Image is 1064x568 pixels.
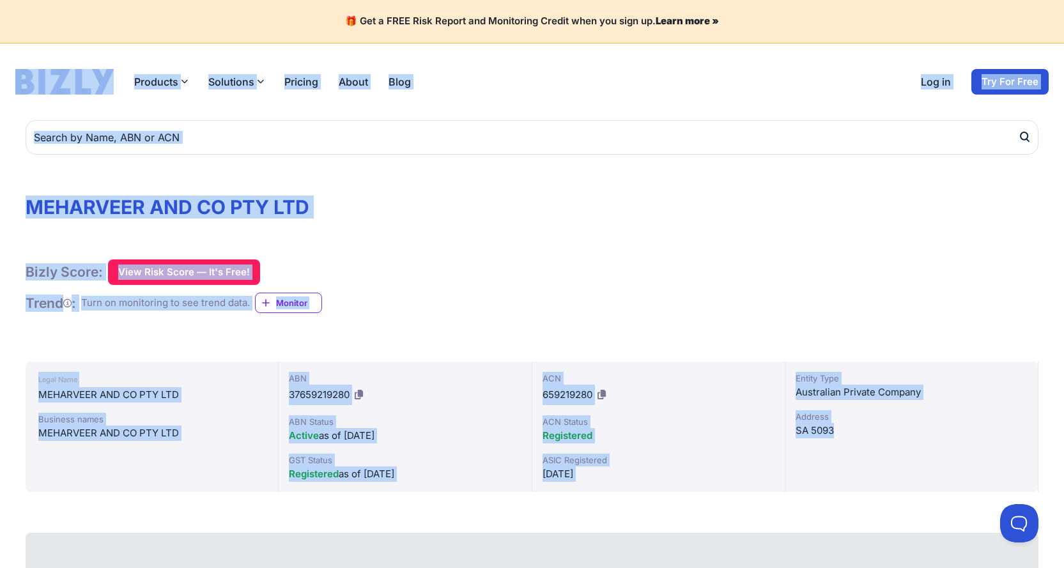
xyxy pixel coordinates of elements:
div: Entity Type [796,372,1028,385]
div: Address [796,410,1028,423]
span: Registered [543,429,592,441]
div: ABN Status [289,415,521,428]
button: View Risk Score — It's Free! [108,259,260,285]
a: Learn more » [656,15,719,27]
div: as of [DATE] [289,428,521,443]
h1: MEHARVEER AND CO PTY LTD [26,196,1038,219]
div: MEHARVEER AND CO PTY LTD [38,387,265,403]
div: ACN Status [543,415,775,428]
iframe: Toggle Customer Support [1000,504,1038,542]
a: Monitor [255,293,322,313]
span: Active [289,429,319,441]
div: ACN [543,372,775,385]
h1: Trend : [26,295,76,312]
div: ABN [289,372,521,385]
div: Legal Name [38,372,265,387]
a: Log in [921,74,951,89]
input: Search by Name, ABN or ACN [26,120,1038,155]
div: as of [DATE] [289,466,521,482]
span: 37659219280 [289,388,350,401]
span: 659219280 [543,388,592,401]
div: GST Status [289,454,521,466]
span: Monitor [276,296,321,309]
div: [DATE] [543,466,775,482]
div: ASIC Registered [543,454,775,466]
div: Turn on monitoring to see trend data. [81,296,250,311]
a: Pricing [284,74,318,89]
span: Registered [289,468,339,480]
div: SA 5093 [796,423,1028,438]
h1: Bizly Score: [26,263,103,280]
a: Try For Free [971,69,1049,95]
button: Solutions [208,74,264,89]
div: Australian Private Company [796,385,1028,400]
div: MEHARVEER AND CO PTY LTD [38,426,265,441]
div: Business names [38,413,265,426]
a: Blog [389,74,411,89]
button: Products [134,74,188,89]
h4: 🎁 Get a FREE Risk Report and Monitoring Credit when you sign up. [15,15,1049,27]
a: About [339,74,368,89]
